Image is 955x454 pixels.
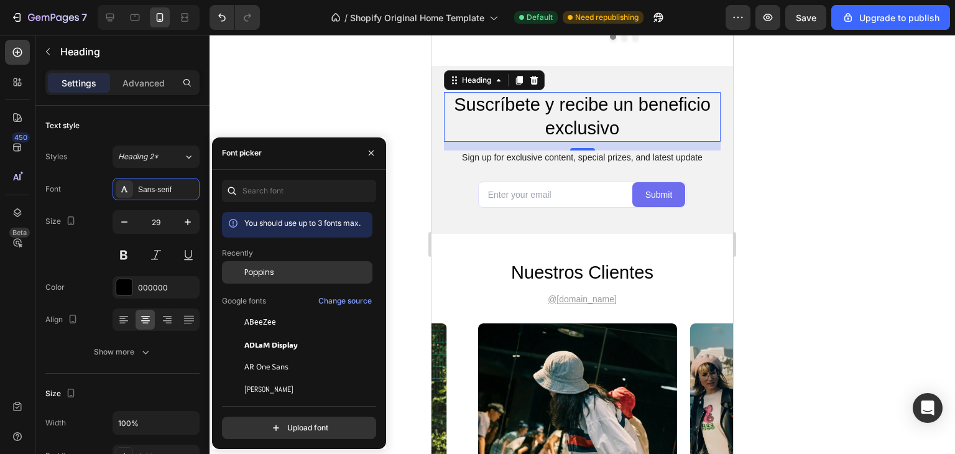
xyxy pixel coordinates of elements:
div: Size [45,386,78,402]
div: Font [45,183,61,195]
div: Upload font [270,422,328,434]
div: Color [45,282,65,293]
p: Google fonts [222,295,266,307]
div: Beta [9,228,30,238]
span: AR One Sans [244,361,288,373]
button: Upgrade to publish [831,5,950,30]
div: Sans-serif [138,184,196,195]
p: Settings [62,76,96,90]
button: Heading 2* [113,146,200,168]
div: Change source [318,295,372,307]
p: Recently [222,248,253,259]
button: Show more [45,341,200,363]
div: 000000 [138,282,196,294]
div: Styles [45,151,67,162]
button: Upload font [222,417,376,439]
div: Upgrade to publish [842,11,939,24]
span: Default [527,12,553,23]
div: Show more [94,346,152,358]
span: ABeeZee [244,317,276,328]
span: You should use up to 3 fonts max. [244,218,361,228]
button: Save [785,5,826,30]
span: Need republishing [575,12,639,23]
iframe: Design area [431,35,733,454]
span: ADLaM Display [244,339,298,350]
button: Submit [201,147,254,172]
h2: Rich Text Editor. Editing area: main [12,57,289,106]
div: Align [45,312,80,328]
div: Heading [28,40,62,51]
p: 7 [81,10,87,25]
div: Open Intercom Messenger [913,393,943,423]
p: Heading [60,44,195,59]
div: Undo/Redo [210,5,260,30]
div: Size [45,213,78,230]
span: Heading 2* [118,151,159,162]
span: / [344,11,348,24]
div: Font picker [222,147,262,159]
div: Text style [45,120,80,131]
span: Save [796,12,816,23]
div: Submit [214,154,241,165]
div: Width [45,417,66,429]
p: Sign up for exclusive content, special prizes, and latest update [14,117,288,128]
button: Change source [318,294,372,308]
input: Search font [222,180,376,202]
span: [PERSON_NAME] [244,384,293,395]
span: Shopify Original Home Template [350,11,484,24]
div: 450 [12,132,30,142]
a: @[DOMAIN_NAME] [116,259,185,269]
p: Suscríbete y recibe un beneficio exclusivo [14,58,288,105]
input: Auto [113,412,199,434]
span: Poppins [244,267,274,278]
input: Enter your email [48,148,201,172]
button: 7 [5,5,93,30]
p: Advanced [122,76,165,90]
